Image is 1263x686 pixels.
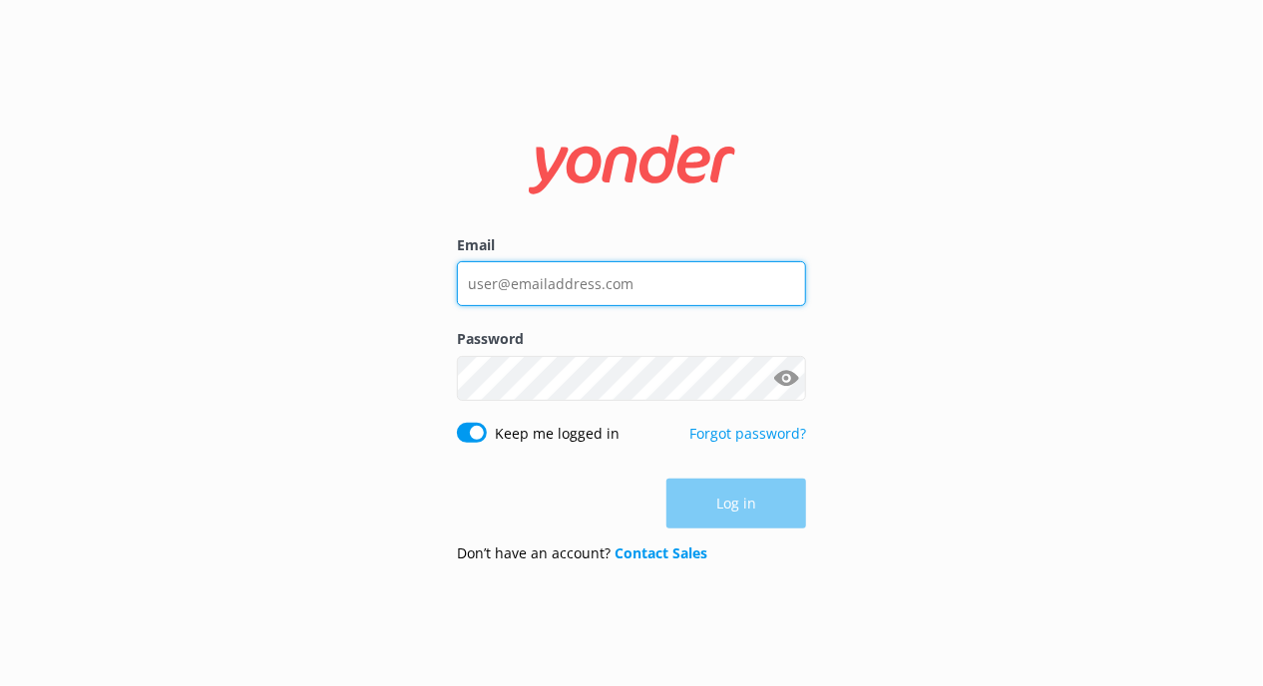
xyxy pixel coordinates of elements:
[457,328,806,350] label: Password
[457,261,806,306] input: user@emailaddress.com
[689,424,806,443] a: Forgot password?
[615,543,707,562] a: Contact Sales
[495,423,620,445] label: Keep me logged in
[457,542,707,564] p: Don’t have an account?
[766,358,806,398] button: Show password
[457,234,806,256] label: Email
